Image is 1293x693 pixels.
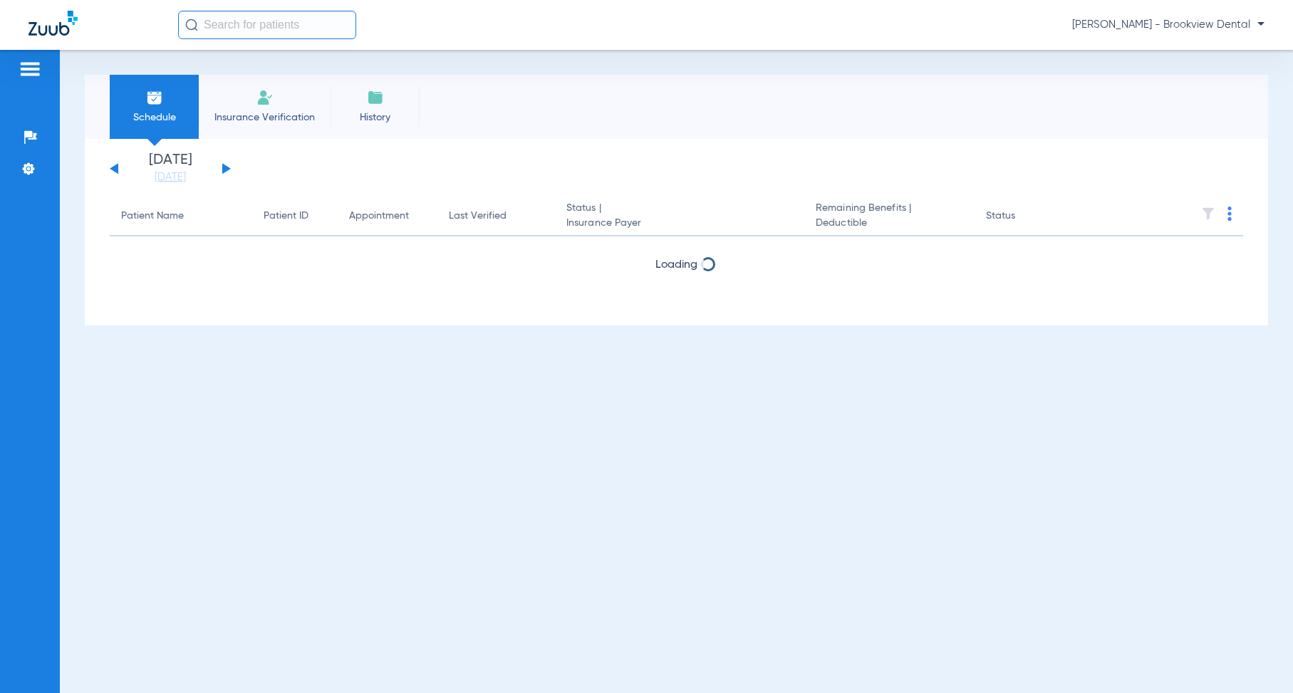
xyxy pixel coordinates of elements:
[121,209,241,224] div: Patient Name
[28,11,78,36] img: Zuub Logo
[185,19,198,31] img: Search Icon
[341,110,409,125] span: History
[449,209,507,224] div: Last Verified
[349,209,426,224] div: Appointment
[19,61,41,78] img: hamburger-icon
[264,209,326,224] div: Patient ID
[349,209,409,224] div: Appointment
[264,209,308,224] div: Patient ID
[178,11,356,39] input: Search for patients
[555,197,804,236] th: Status |
[1201,207,1215,221] img: filter.svg
[128,170,213,184] a: [DATE]
[146,89,163,106] img: Schedule
[367,89,384,106] img: History
[804,197,975,236] th: Remaining Benefits |
[566,216,793,231] span: Insurance Payer
[128,153,213,184] li: [DATE]
[256,89,274,106] img: Manual Insurance Verification
[816,216,963,231] span: Deductible
[1227,207,1232,221] img: group-dot-blue.svg
[975,197,1071,236] th: Status
[449,209,544,224] div: Last Verified
[1072,18,1265,32] span: [PERSON_NAME] - Brookview Dental
[655,259,697,271] span: Loading
[121,209,184,224] div: Patient Name
[120,110,188,125] span: Schedule
[209,110,320,125] span: Insurance Verification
